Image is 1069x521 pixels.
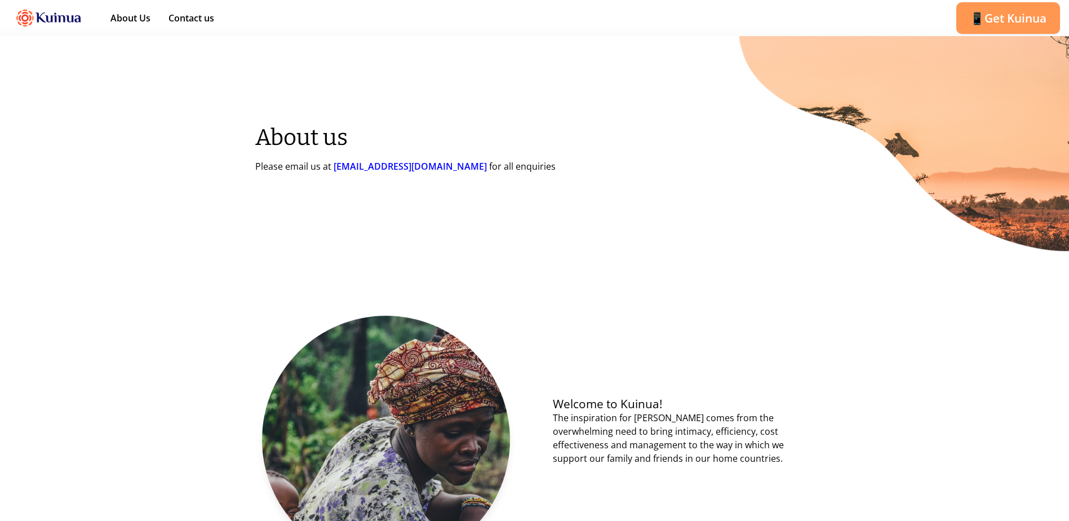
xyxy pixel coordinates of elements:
[110,11,150,28] a: About Us
[553,411,814,465] p: The inspiration for [PERSON_NAME] comes from the overwhelming need to bring intimacy, efficiency,...
[956,2,1060,34] button: 📱Get Kuinua
[168,11,214,28] a: Contact us
[255,125,348,151] h2: About us
[970,12,984,24] span: 📱
[334,160,489,173] a: [EMAIL_ADDRESS][DOMAIN_NAME]
[9,2,88,34] img: FullLogo.svg
[553,396,814,411] h3: Welcome to Kuinua!
[255,160,556,173] p: Please email us at for all enquiries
